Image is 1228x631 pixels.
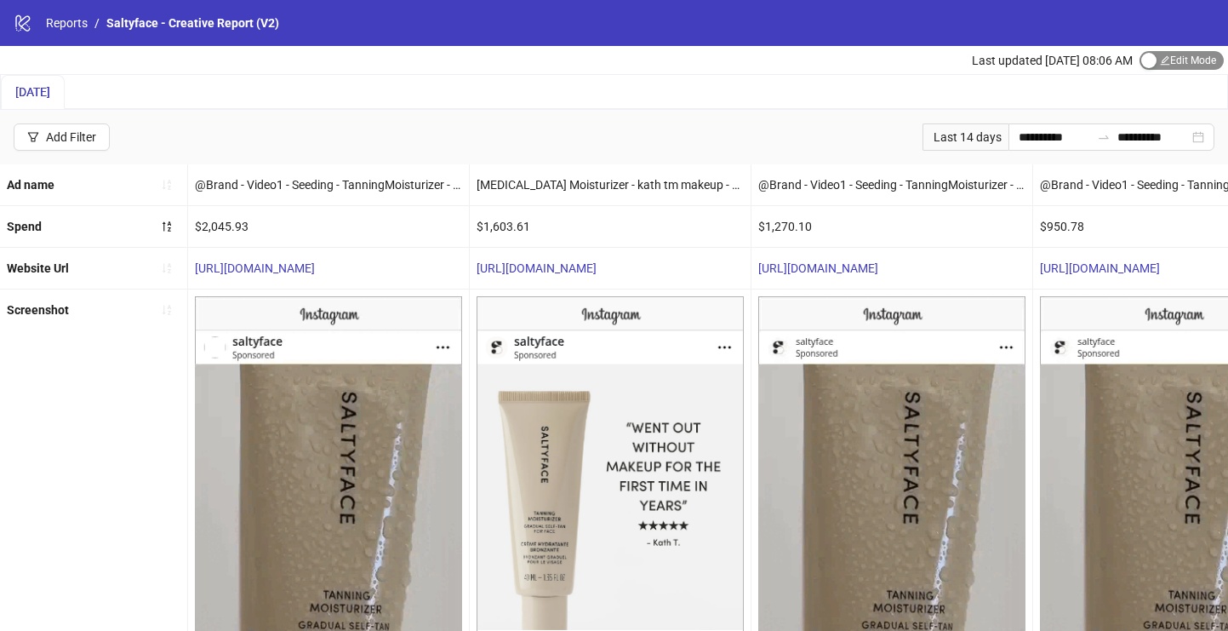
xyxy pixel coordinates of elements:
[43,14,91,32] a: Reports
[972,54,1133,67] span: Last updated [DATE] 08:06 AM
[477,261,597,275] a: [URL][DOMAIN_NAME]
[106,16,279,30] span: Saltyface - Creative Report (V2)
[161,221,173,232] span: sort-descending
[1040,261,1160,275] a: [URL][DOMAIN_NAME]
[1097,130,1111,144] span: swap-right
[195,261,315,275] a: [URL][DOMAIN_NAME]
[14,123,110,151] button: Add Filter
[758,261,878,275] a: [URL][DOMAIN_NAME]
[922,123,1008,151] div: Last 14 days
[94,14,100,32] li: /
[188,206,469,247] div: $2,045.93
[470,164,751,205] div: [MEDICAL_DATA] Moisturizer - kath tm makeup - SF4545898
[161,304,173,316] span: sort-ascending
[751,206,1032,247] div: $1,270.10
[470,206,751,247] div: $1,603.61
[46,130,96,144] div: Add Filter
[27,131,39,143] span: filter
[7,303,69,317] b: Screenshot
[161,179,173,191] span: sort-ascending
[1097,130,1111,144] span: to
[7,178,54,192] b: Ad name
[7,261,69,275] b: Website Url
[188,164,469,205] div: @Brand - Video1 - Seeding - TanningMoisturizer - PDP - SF2445757 - [DATE] - Copy
[15,85,50,99] span: [DATE]
[161,262,173,274] span: sort-ascending
[751,164,1032,205] div: @Brand - Video1 - Seeding - TanningMoisturizer - PDP - SF2445757 - [DATE] - Copy
[7,220,42,233] b: Spend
